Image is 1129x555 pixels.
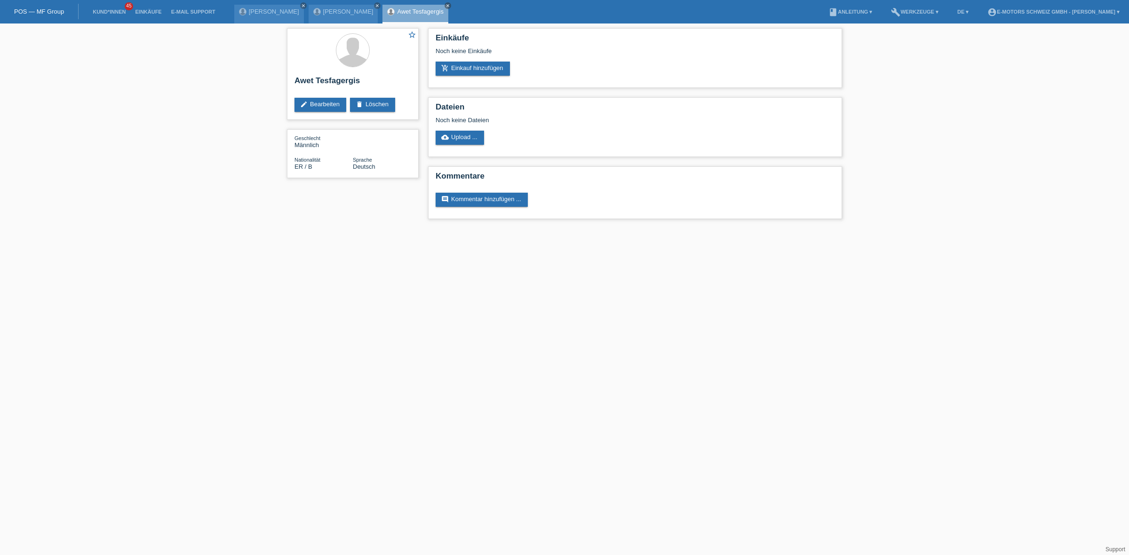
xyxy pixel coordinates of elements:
a: account_circleE-Motors Schweiz GmbH - [PERSON_NAME] ▾ [983,9,1124,15]
div: Männlich [294,134,353,149]
a: E-Mail Support [167,9,220,15]
i: close [301,3,306,8]
i: close [375,3,380,8]
div: Noch keine Einkäufe [436,47,835,62]
h2: Einkäufe [436,33,835,47]
a: DE ▾ [953,9,973,15]
span: 45 [125,2,133,10]
a: add_shopping_cartEinkauf hinzufügen [436,62,510,76]
span: Geschlecht [294,135,320,141]
a: close [445,2,451,9]
h2: Dateien [436,102,835,117]
a: star_border [408,31,416,40]
span: Nationalität [294,157,320,163]
div: Noch keine Dateien [436,117,723,124]
a: cloud_uploadUpload ... [436,131,484,145]
a: [PERSON_NAME] [323,8,374,15]
h2: Awet Tesfagergis [294,76,411,90]
a: [PERSON_NAME] [249,8,299,15]
a: POS — MF Group [14,8,64,15]
a: buildWerkzeuge ▾ [886,9,943,15]
a: bookAnleitung ▾ [824,9,877,15]
a: Awet Tesfagergis [397,8,444,15]
a: commentKommentar hinzufügen ... [436,193,528,207]
h2: Kommentare [436,172,835,186]
a: Einkäufe [130,9,166,15]
i: book [828,8,838,17]
i: comment [441,195,449,203]
i: build [891,8,900,17]
i: add_shopping_cart [441,64,449,72]
a: close [374,2,381,9]
a: close [300,2,307,9]
i: account_circle [987,8,997,17]
span: Deutsch [353,163,375,170]
i: edit [300,101,308,108]
i: cloud_upload [441,133,449,141]
span: Sprache [353,157,372,163]
a: Support [1105,546,1125,553]
a: deleteLöschen [350,98,395,112]
i: delete [356,101,363,108]
a: editBearbeiten [294,98,346,112]
a: Kund*innen [88,9,130,15]
span: Eritrea / B / 17.06.2015 [294,163,312,170]
i: close [445,3,450,8]
i: star_border [408,31,416,39]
